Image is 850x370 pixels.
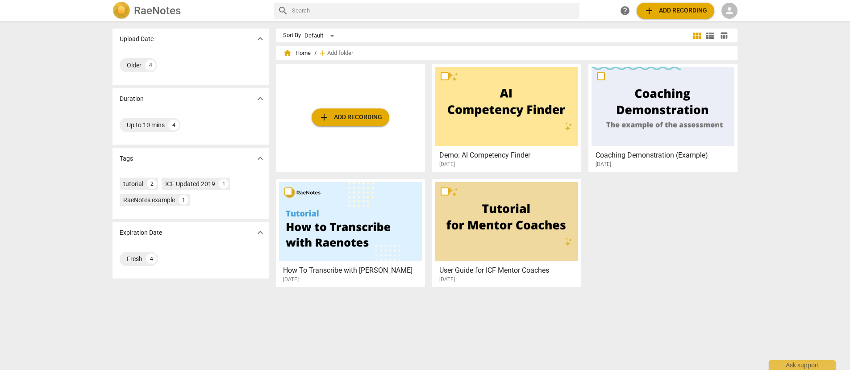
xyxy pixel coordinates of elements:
a: Demo: AI Competency Finder[DATE] [435,67,578,168]
div: 4 [168,120,179,130]
button: Show more [254,32,267,46]
span: help [620,5,630,16]
div: Fresh [127,254,142,263]
h3: Coaching Demonstration (Example) [596,150,735,161]
span: add [319,112,329,123]
div: Up to 10 mins [127,121,165,129]
a: User Guide for ICF Mentor Coaches[DATE] [435,182,578,283]
span: Home [283,49,311,58]
input: Search [292,4,576,18]
div: 1 [219,179,229,189]
a: Help [617,3,633,19]
button: Tile view [690,29,704,42]
span: expand_more [255,153,266,164]
div: 1 [179,195,188,205]
span: [DATE] [596,161,611,168]
span: expand_more [255,93,266,104]
span: expand_more [255,227,266,238]
span: Add recording [644,5,707,16]
span: view_list [705,30,716,41]
div: 4 [146,254,157,264]
button: Upload [637,3,714,19]
span: view_module [692,30,702,41]
a: Coaching Demonstration (Example)[DATE] [592,67,734,168]
img: Logo [112,2,130,20]
span: person [724,5,735,16]
div: Default [304,29,337,43]
span: expand_more [255,33,266,44]
span: search [278,5,288,16]
div: RaeNotes example [123,195,175,204]
span: add [318,49,327,58]
a: LogoRaeNotes [112,2,267,20]
button: Show more [254,92,267,105]
div: ICF Updated 2019 [165,179,215,188]
div: Ask support [769,360,836,370]
h3: User Guide for ICF Mentor Coaches [439,265,579,276]
button: Upload [312,108,389,126]
span: [DATE] [283,276,299,283]
span: home [283,49,292,58]
h2: RaeNotes [134,4,181,17]
div: Older [127,61,142,70]
button: Table view [717,29,730,42]
button: List view [704,29,717,42]
button: Show more [254,152,267,165]
p: Expiration Date [120,228,162,237]
span: [DATE] [439,276,455,283]
div: 2 [147,179,157,189]
span: / [314,50,317,57]
a: How To Transcribe with [PERSON_NAME][DATE] [279,182,422,283]
span: Add recording [319,112,382,123]
p: Tags [120,154,133,163]
button: Show more [254,226,267,239]
p: Upload Date [120,34,154,44]
div: Sort By [283,32,301,39]
h3: How To Transcribe with RaeNotes [283,265,423,276]
span: table_chart [720,31,728,40]
p: Duration [120,94,144,104]
div: 4 [145,60,156,71]
span: [DATE] [439,161,455,168]
span: Add folder [327,50,353,57]
h3: Demo: AI Competency Finder [439,150,579,161]
span: add [644,5,654,16]
div: tutorial [123,179,143,188]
